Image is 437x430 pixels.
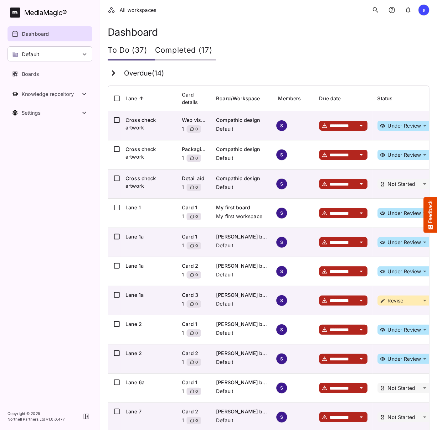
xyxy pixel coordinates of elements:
[182,417,184,427] p: 1
[216,262,268,270] p: [PERSON_NAME] board
[126,349,172,357] p: Lane 2
[276,266,287,277] div: S
[216,291,268,299] p: [PERSON_NAME] board
[126,145,172,160] p: Cross check artwork
[182,271,184,281] p: 1
[8,87,92,102] nav: Knowledge repository
[182,349,206,357] p: Card 2
[386,4,398,16] button: notifications
[216,212,268,220] p: My first workspace
[126,204,172,211] p: Lane 1
[182,387,184,397] p: 1
[195,243,198,249] span: 0
[388,123,421,128] p: Under Review
[402,4,414,16] button: notifications
[216,233,268,240] p: [PERSON_NAME] board
[216,358,268,366] p: Default
[126,262,172,270] p: Lane 1a
[388,298,404,303] p: Revise
[276,412,287,423] div: S
[182,204,206,211] p: Card 1
[24,8,67,18] div: MediaMagic ®
[388,240,421,245] p: Under Review
[276,237,287,248] div: S
[216,379,268,386] p: [PERSON_NAME] board
[216,95,260,102] p: Board/Workspace
[216,204,268,211] p: My first board
[182,233,206,240] p: Card 1
[182,262,206,270] p: Card 2
[195,213,198,220] span: 0
[216,417,268,424] p: Default
[8,105,92,120] button: Toggle Settings
[182,183,184,193] p: 1
[216,320,268,328] p: [PERSON_NAME] board
[276,324,287,335] div: S
[369,4,382,16] button: search
[182,291,206,299] p: Card 3
[8,87,92,102] button: Toggle Knowledge repository
[388,356,421,361] p: Under Review
[216,183,268,191] p: Default
[276,149,287,160] div: S
[388,385,415,391] p: Not Started
[182,329,184,339] p: 1
[126,175,172,190] p: Cross check artwork
[276,120,287,131] div: S
[182,175,206,182] p: Detail aid
[108,42,155,60] div: To Do (37)
[126,233,172,240] p: Lane 1a
[195,359,198,365] span: 0
[10,8,92,18] a: MediaMagic®
[22,50,39,58] p: Default
[124,69,164,77] h3: Overdue ( 14 )
[216,349,268,357] p: [PERSON_NAME] board
[276,295,287,306] div: S
[182,91,198,106] p: Card details
[182,242,184,252] p: 1
[276,178,287,190] div: S
[388,269,421,274] p: Under Review
[195,388,198,395] span: 0
[319,95,341,102] p: Due date
[216,116,268,124] p: Compathic design
[182,116,206,124] p: Web visuals
[182,154,184,164] p: 1
[195,155,198,161] span: 0
[216,175,268,182] p: Compathic design
[216,387,268,395] p: Default
[195,126,198,132] span: 0
[388,415,415,420] p: Not Started
[195,330,198,336] span: 0
[126,291,172,299] p: Lane 1a
[108,26,429,38] h1: Dashboard
[8,26,92,41] a: Dashboard
[195,301,198,307] span: 0
[182,320,206,328] p: Card 1
[278,95,301,102] p: Members
[388,211,421,216] p: Under Review
[22,30,49,38] p: Dashboard
[216,242,268,249] p: Default
[182,125,184,135] p: 1
[388,181,415,186] p: Not Started
[182,408,206,415] p: Card 2
[126,116,172,131] p: Cross check artwork
[276,382,287,394] div: S
[22,91,80,97] div: Knowledge repository
[388,152,421,157] p: Under Review
[276,207,287,219] div: S
[126,379,172,386] p: Lane 6a
[182,379,206,386] p: Card 1
[155,42,216,60] div: Completed (17)
[216,300,268,307] p: Default
[8,66,92,81] a: Boards
[8,105,92,120] nav: Settings
[182,145,206,153] p: Packaging
[216,125,268,133] p: Default
[378,95,393,102] p: Status
[388,327,421,332] p: Under Review
[126,95,137,102] p: Lane
[195,417,198,424] span: 0
[276,353,287,364] div: S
